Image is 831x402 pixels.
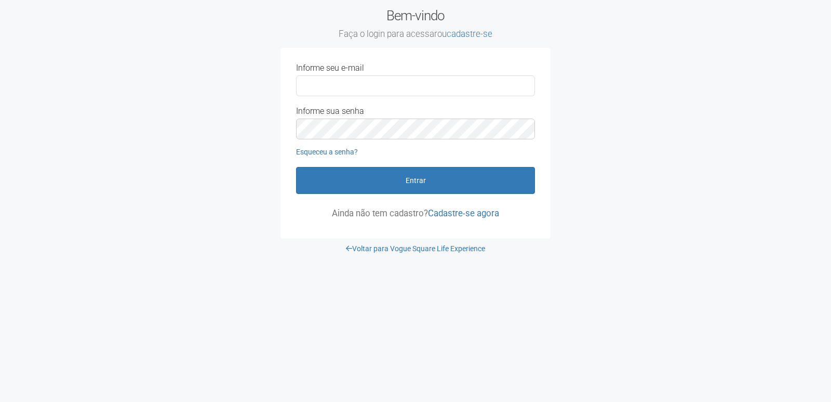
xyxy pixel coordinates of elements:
p: Ainda não tem cadastro? [296,209,535,218]
a: Esqueceu a senha? [296,148,358,156]
label: Informe seu e-mail [296,63,364,73]
label: Informe sua senha [296,107,364,116]
button: Entrar [296,167,535,194]
a: Voltar para Vogue Square Life Experience [346,244,485,253]
small: Faça o login para acessar [280,29,551,40]
a: Cadastre-se agora [428,208,499,218]
a: cadastre-se [447,29,492,39]
h2: Bem-vindo [280,8,551,40]
span: ou [437,29,492,39]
